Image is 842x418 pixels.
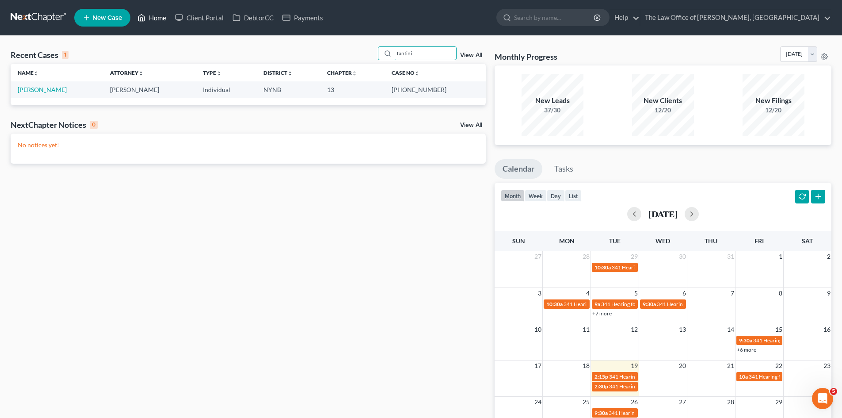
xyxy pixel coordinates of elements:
span: 7 [730,288,735,299]
div: New Leads [522,96,583,106]
a: Typeunfold_more [203,69,221,76]
a: The Law Office of [PERSON_NAME], [GEOGRAPHIC_DATA] [640,10,831,26]
a: +6 more [737,346,756,353]
span: Fri [754,237,764,245]
a: Nameunfold_more [18,69,39,76]
span: Thu [705,237,717,245]
td: NYNB [256,81,320,98]
span: 341 Hearing for [PERSON_NAME] [609,410,688,416]
a: Tasks [546,159,581,179]
span: 22 [774,360,783,371]
span: Wed [655,237,670,245]
span: 14 [726,324,735,335]
span: 5 [633,288,639,299]
span: 2:15p [594,373,608,380]
span: 17 [533,360,542,371]
span: 11 [582,324,591,335]
button: week [525,190,547,202]
span: 23 [823,360,831,371]
a: DebtorCC [228,10,278,26]
span: 9:30a [739,337,752,344]
span: 341 Hearing for [PERSON_NAME] [753,337,832,344]
span: 9:30a [643,301,656,307]
span: 341 Hearing for [PERSON_NAME], Frayddelith [609,373,717,380]
span: 10:30a [594,264,611,271]
span: 30 [678,251,687,262]
span: 18 [582,360,591,371]
a: View All [460,52,482,58]
span: 5 [830,388,837,395]
h3: Monthly Progress [495,51,557,62]
span: Mon [559,237,575,245]
span: 10 [533,324,542,335]
span: 8 [778,288,783,299]
span: 25 [582,397,591,407]
a: Client Portal [171,10,228,26]
td: Individual [196,81,257,98]
span: 341 Hearing for [PERSON_NAME] [609,383,688,390]
span: 341 Hearing for [PERSON_NAME] [612,264,691,271]
a: +7 more [592,310,612,317]
input: Search by name... [394,47,456,60]
button: day [547,190,565,202]
span: 9a [594,301,600,307]
span: 27 [678,397,687,407]
div: NextChapter Notices [11,119,98,130]
span: Sun [512,237,525,245]
span: 341 Hearing for [PERSON_NAME] [564,301,643,307]
a: Case Nounfold_more [392,69,420,76]
a: Districtunfold_more [263,69,293,76]
span: 1 [778,251,783,262]
span: 26 [630,397,639,407]
span: 19 [630,360,639,371]
span: 21 [726,360,735,371]
span: 29 [630,251,639,262]
a: [PERSON_NAME] [18,86,67,93]
span: 6 [682,288,687,299]
span: Sat [802,237,813,245]
td: [PERSON_NAME] [103,81,195,98]
i: unfold_more [216,71,221,76]
span: 9 [826,288,831,299]
a: Payments [278,10,328,26]
span: 341 Hearing for [PERSON_NAME] [657,301,736,307]
i: unfold_more [287,71,293,76]
span: 28 [582,251,591,262]
div: 12/20 [632,106,694,115]
span: 12 [630,324,639,335]
span: 3 [537,288,542,299]
div: 37/30 [522,106,583,115]
td: [PHONE_NUMBER] [385,81,485,98]
span: 341 Hearing for [PERSON_NAME] [749,373,828,380]
div: 12/20 [743,106,804,115]
span: 28 [726,397,735,407]
span: 29 [774,397,783,407]
span: 27 [533,251,542,262]
span: 10a [739,373,748,380]
div: Recent Cases [11,50,69,60]
a: Help [610,10,640,26]
span: 13 [678,324,687,335]
span: 24 [533,397,542,407]
span: 9:30a [594,410,608,416]
button: month [501,190,525,202]
i: unfold_more [352,71,357,76]
a: Chapterunfold_more [327,69,357,76]
div: New Clients [632,96,694,106]
span: 31 [726,251,735,262]
div: 0 [90,121,98,129]
a: View All [460,122,482,128]
a: Attorneyunfold_more [110,69,144,76]
i: unfold_more [415,71,420,76]
span: 2:30p [594,383,608,390]
div: New Filings [743,96,804,106]
h2: [DATE] [648,209,678,219]
a: Calendar [495,159,542,179]
i: unfold_more [138,71,144,76]
div: 1 [62,51,69,59]
i: unfold_more [34,71,39,76]
span: 4 [585,288,591,299]
a: Home [133,10,171,26]
span: 20 [678,360,687,371]
span: 10:30a [546,301,563,307]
